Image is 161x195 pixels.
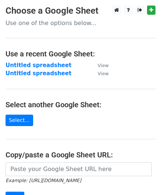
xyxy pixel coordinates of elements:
p: Use one of the options below... [6,19,155,27]
h4: Select another Google Sheet: [6,100,155,109]
small: Example: [URL][DOMAIN_NAME] [6,178,81,183]
a: Untitled spreadsheet [6,62,71,69]
h4: Use a recent Google Sheet: [6,49,155,58]
small: View [98,71,109,76]
a: Untitled spreadsheet [6,70,71,77]
a: Select... [6,115,33,126]
h4: Copy/paste a Google Sheet URL: [6,150,155,159]
small: View [98,63,109,68]
input: Paste your Google Sheet URL here [6,162,152,176]
h3: Choose a Google Sheet [6,6,155,16]
a: View [90,62,109,69]
a: View [90,70,109,77]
